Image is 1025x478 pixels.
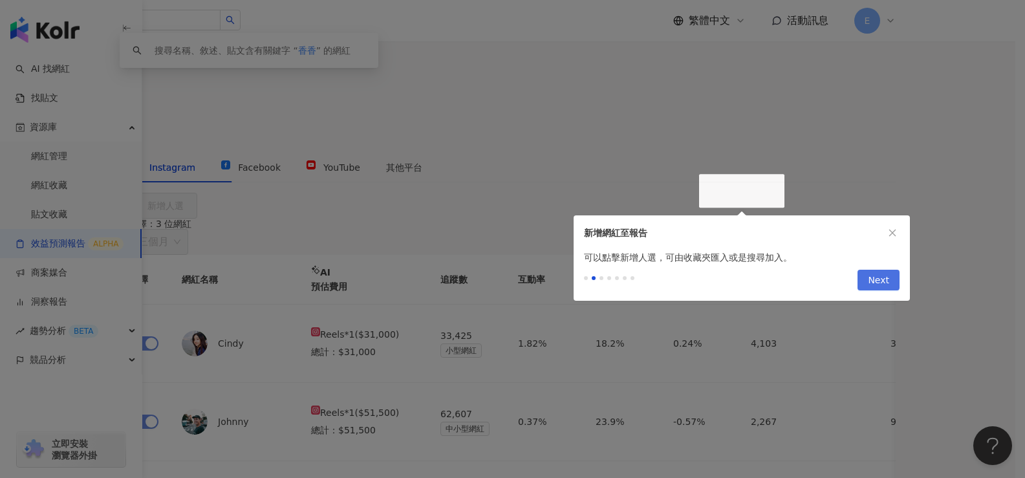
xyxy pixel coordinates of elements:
button: Next [858,270,900,290]
span: Next [868,270,889,291]
button: close [885,226,900,240]
span: close [888,228,897,237]
div: 新增網紅至報告 [584,226,885,240]
div: 可以點擊新增人選，可由收藏夾匯入或是搜尋加入。 [574,250,910,265]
